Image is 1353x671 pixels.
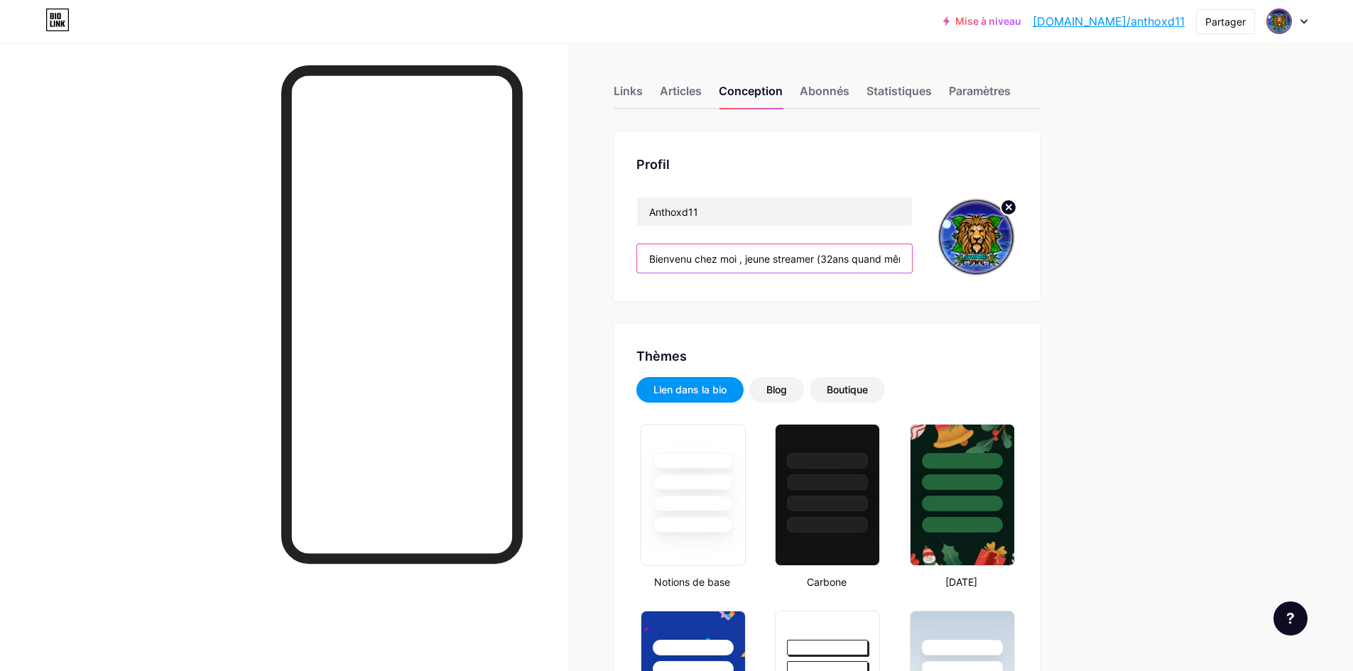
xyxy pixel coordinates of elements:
[660,84,702,98] font: Articles
[935,197,1017,278] img: anthoxd11
[653,383,727,395] font: Lien dans la bio
[866,84,932,98] font: Statistiques
[800,84,849,98] font: Abonnés
[827,383,868,395] font: Boutique
[636,349,687,364] font: Thèmes
[1266,8,1293,35] img: anthoxd11
[1033,14,1185,28] font: [DOMAIN_NAME]/anthoxd11
[1205,16,1246,28] font: Partager
[636,157,670,172] font: Profil
[955,15,1021,27] font: Mise à niveau
[637,197,912,226] input: Nom
[807,576,847,588] font: Carbone
[614,84,643,98] font: Links
[654,576,730,588] font: Notions de base
[945,576,977,588] font: [DATE]
[949,84,1011,98] font: Paramètres
[1033,13,1185,30] a: [DOMAIN_NAME]/anthoxd11
[719,84,783,98] font: Conception
[637,244,912,273] input: Biographie
[766,383,787,395] font: Blog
